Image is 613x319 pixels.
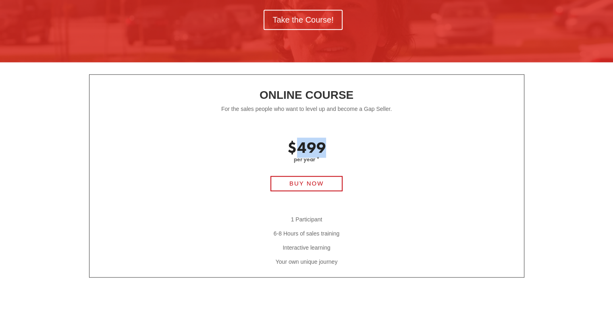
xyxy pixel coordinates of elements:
[89,229,524,244] p: 6-8 Hours of sales training
[264,10,342,30] a: Take the Course!
[287,138,326,158] span: $499
[89,244,524,258] p: Interactive learning
[89,258,524,266] p: Your own unique journey
[270,176,343,192] a: Buy Now
[89,105,524,113] p: For the sales people who want to level up and become a Gap Seller.
[89,90,524,105] h2: ONLINE COURSE
[89,215,524,229] p: 1 Participant
[89,144,524,164] p: per year *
